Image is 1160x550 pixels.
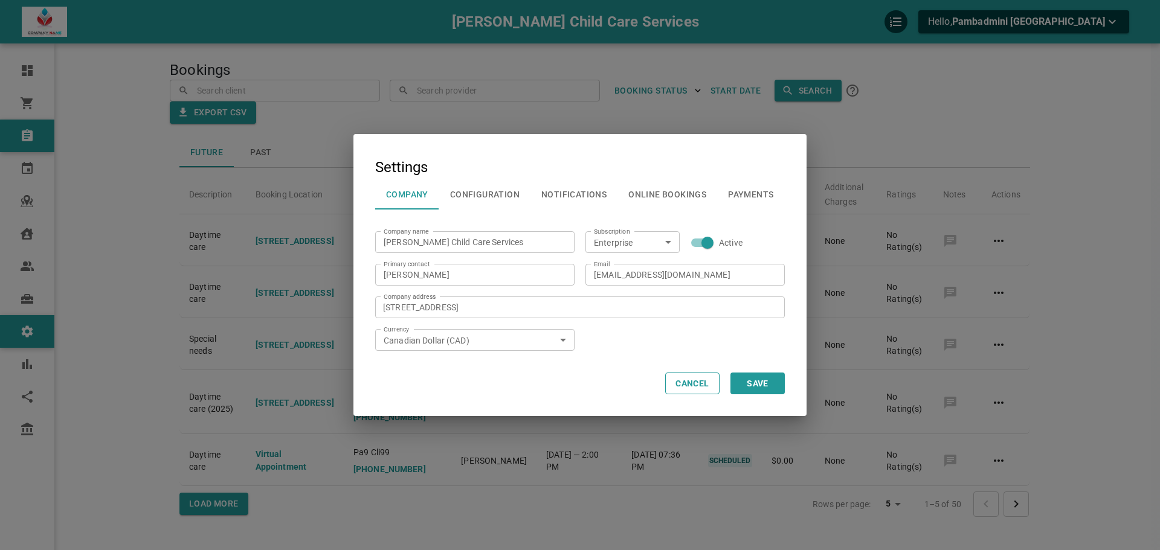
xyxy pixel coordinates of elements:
[439,179,530,210] button: Configuration
[719,237,743,249] span: Active
[717,179,784,210] button: Payments
[375,179,439,210] button: Company
[384,325,410,334] label: Currency
[594,227,630,236] label: Subscription
[384,260,430,269] label: Primary contact
[594,260,610,269] label: Email
[530,179,617,210] button: Notifications
[555,331,572,348] button: Open
[730,373,785,394] button: Save
[375,156,428,179] h3: Settings
[617,179,717,210] button: Online Bookings
[665,373,720,394] button: Cancel
[380,297,785,318] input: Company address
[384,292,436,301] label: Company address
[384,227,429,236] label: Company name
[660,234,677,251] button: Open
